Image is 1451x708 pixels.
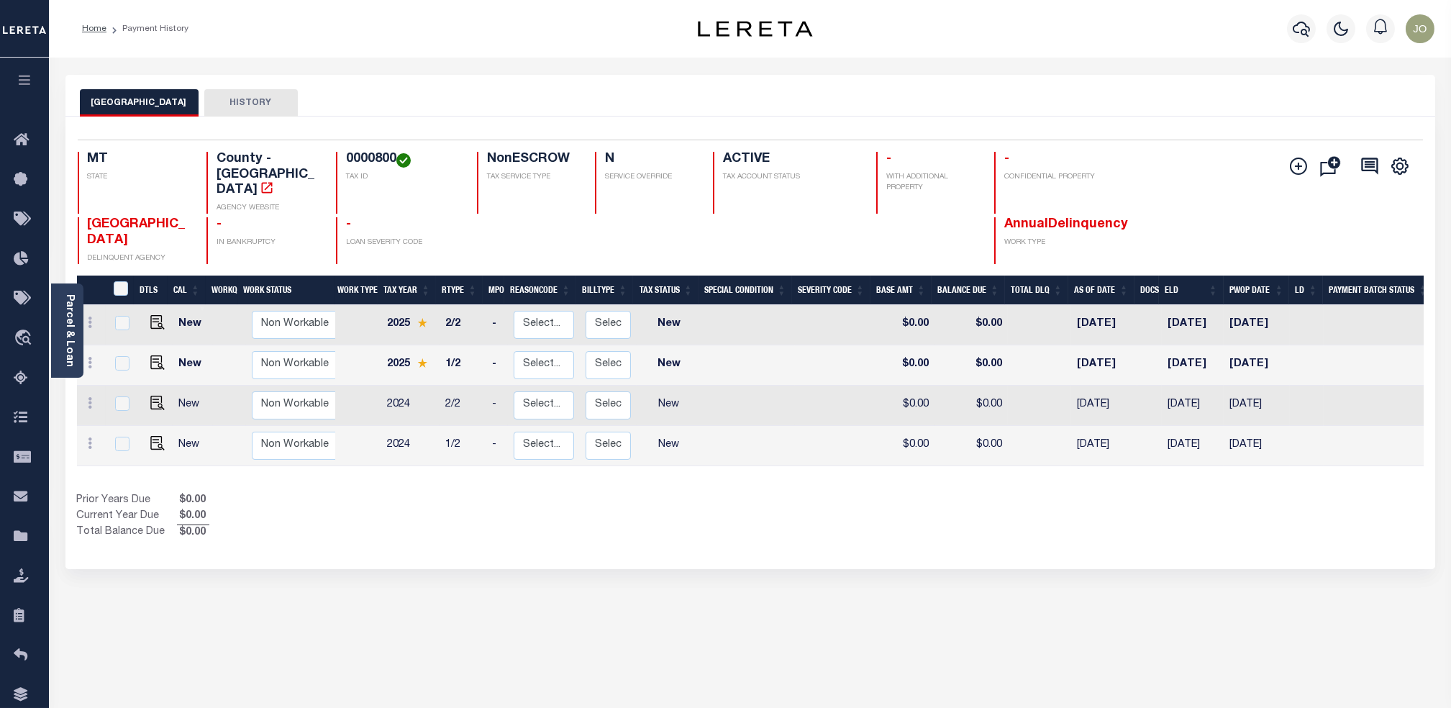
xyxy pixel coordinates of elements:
[1004,172,1106,183] p: CONFIDENTIAL PROPERTY
[483,276,504,305] th: MPO
[134,276,168,305] th: DTLS
[88,218,186,247] span: [GEOGRAPHIC_DATA]
[1162,426,1224,466] td: [DATE]
[177,525,209,541] span: $0.00
[436,276,483,305] th: RType: activate to sort column ascending
[873,345,934,386] td: $0.00
[106,22,188,35] li: Payment History
[14,330,37,348] i: travel_explore
[177,493,209,509] span: $0.00
[1134,276,1160,305] th: Docs
[80,89,199,117] button: [GEOGRAPHIC_DATA]
[1224,345,1289,386] td: [DATE]
[237,276,335,305] th: Work Status
[77,276,105,305] th: &nbsp;&nbsp;&nbsp;&nbsp;&nbsp;&nbsp;&nbsp;&nbsp;&nbsp;&nbsp;
[1071,426,1137,466] td: [DATE]
[381,345,440,386] td: 2025
[504,276,576,305] th: ReasonCode: activate to sort column ascending
[1004,153,1009,165] span: -
[381,426,440,466] td: 2024
[64,294,74,367] a: Parcel & Loan
[633,276,699,305] th: Tax Status: activate to sort column ascending
[934,426,1008,466] td: $0.00
[486,345,508,386] td: -
[1323,276,1433,305] th: Payment Batch Status: activate to sort column ascending
[204,89,298,117] button: HISTORY
[346,152,459,168] h4: 0000800
[104,276,134,305] th: &nbsp;
[1071,386,1137,426] td: [DATE]
[173,345,213,386] td: New
[1162,386,1224,426] td: [DATE]
[378,276,436,305] th: Tax Year: activate to sort column ascending
[1004,218,1128,231] span: AnnualDelinquency
[1159,276,1223,305] th: ELD: activate to sort column ascending
[792,276,870,305] th: Severity Code: activate to sort column ascending
[332,276,378,305] th: Work Type
[1005,276,1068,305] th: Total DLQ: activate to sort column ascending
[217,152,319,199] h4: County - [GEOGRAPHIC_DATA]
[1004,237,1106,248] p: WORK TYPE
[576,276,633,305] th: BillType: activate to sort column ascending
[77,525,177,540] td: Total Balance Due
[886,153,891,165] span: -
[486,426,508,466] td: -
[88,253,190,264] p: DELINQUENT AGENCY
[934,345,1008,386] td: $0.00
[723,152,859,168] h4: ACTIVE
[1068,276,1134,305] th: As of Date: activate to sort column ascending
[1224,386,1289,426] td: [DATE]
[886,172,977,194] p: WITH ADDITIONAL PROPERTY
[1162,305,1224,345] td: [DATE]
[177,509,209,525] span: $0.00
[1224,426,1289,466] td: [DATE]
[173,426,213,466] td: New
[487,172,578,183] p: TAX SERVICE TYPE
[873,305,934,345] td: $0.00
[873,386,934,426] td: $0.00
[440,426,486,466] td: 1/2
[346,218,351,231] span: -
[1162,345,1224,386] td: [DATE]
[206,276,237,305] th: WorkQ
[440,345,486,386] td: 1/2
[605,172,696,183] p: SERVICE OVERRIDE
[934,386,1008,426] td: $0.00
[217,203,319,214] p: AGENCY WEBSITE
[168,276,206,305] th: CAL: activate to sort column ascending
[173,386,213,426] td: New
[1071,305,1137,345] td: [DATE]
[1406,14,1434,43] img: svg+xml;base64,PHN2ZyB4bWxucz0iaHR0cDovL3d3dy53My5vcmcvMjAwMC9zdmciIHBvaW50ZXItZXZlbnRzPSJub25lIi...
[698,21,813,37] img: logo-dark.svg
[1224,305,1289,345] td: [DATE]
[217,218,222,231] span: -
[486,386,508,426] td: -
[637,426,702,466] td: New
[440,386,486,426] td: 2/2
[605,152,696,168] h4: N
[381,386,440,426] td: 2024
[346,172,459,183] p: TAX ID
[487,152,578,168] h4: NonESCROW
[1289,276,1323,305] th: LD: activate to sort column ascending
[637,345,702,386] td: New
[873,426,934,466] td: $0.00
[346,237,459,248] p: LOAN SEVERITY CODE
[1071,345,1137,386] td: [DATE]
[77,493,177,509] td: Prior Years Due
[934,305,1008,345] td: $0.00
[1224,276,1290,305] th: PWOP Date: activate to sort column ascending
[88,172,190,183] p: STATE
[870,276,932,305] th: Base Amt: activate to sort column ascending
[88,152,190,168] h4: MT
[932,276,1005,305] th: Balance Due: activate to sort column ascending
[77,509,177,525] td: Current Year Due
[82,24,106,33] a: Home
[217,237,319,248] p: IN BANKRUPTCY
[486,305,508,345] td: -
[440,305,486,345] td: 2/2
[637,386,702,426] td: New
[699,276,792,305] th: Special Condition: activate to sort column ascending
[723,172,859,183] p: TAX ACCOUNT STATUS
[381,305,440,345] td: 2025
